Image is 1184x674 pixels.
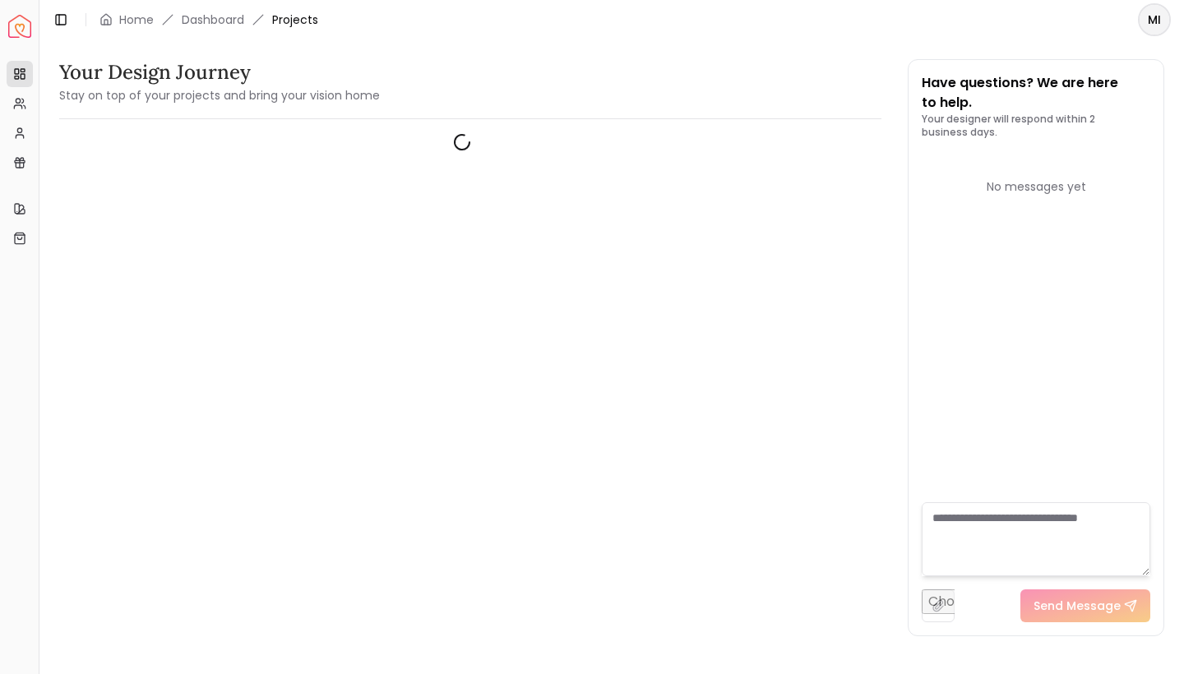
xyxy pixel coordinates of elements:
span: Projects [272,12,318,28]
a: Home [119,12,154,28]
a: Dashboard [182,12,244,28]
button: MI [1138,3,1171,36]
nav: breadcrumb [99,12,318,28]
p: Have questions? We are here to help. [922,73,1150,113]
a: Spacejoy [8,15,31,38]
div: No messages yet [922,178,1150,195]
img: Spacejoy Logo [8,15,31,38]
h3: Your Design Journey [59,59,380,85]
small: Stay on top of your projects and bring your vision home [59,87,380,104]
p: Your designer will respond within 2 business days. [922,113,1150,139]
span: MI [1140,5,1169,35]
